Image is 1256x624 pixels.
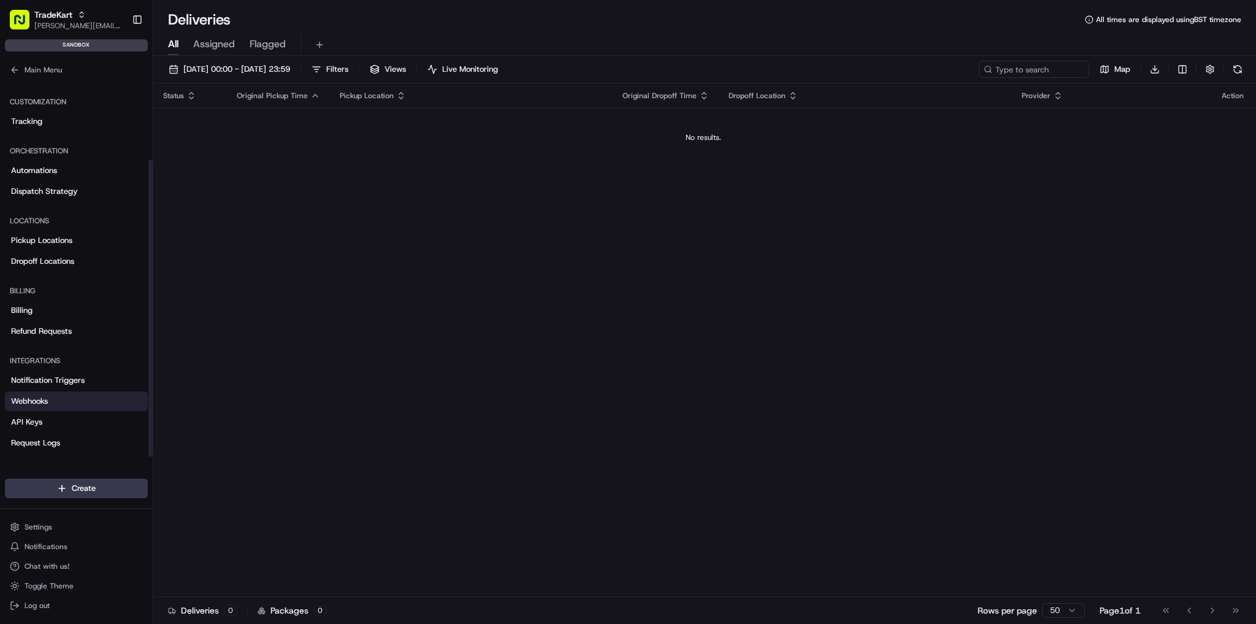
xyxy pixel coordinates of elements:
span: Knowledge Base [25,274,94,286]
span: Provider [1022,91,1051,101]
div: No results. [158,133,1249,142]
span: Request Logs [11,437,60,449]
span: Pickup Location [340,91,394,101]
div: Integrations [5,351,148,371]
span: Notification Triggers [11,375,85,386]
span: All times are displayed using BST timezone [1096,15,1241,25]
p: Welcome 👋 [12,48,223,68]
div: Start new chat [55,117,201,129]
div: We're available if you need us! [55,129,169,139]
span: • [102,223,106,233]
p: Rows per page [978,604,1037,617]
div: 📗 [12,275,22,285]
span: Dispatch Strategy [11,186,78,197]
img: Grace Nketiah [12,211,32,231]
a: 💻API Documentation [99,269,202,291]
img: 1736555255976-a54dd68f-1ca7-489b-9aae-adbdc363a1c4 [25,190,34,200]
span: Create [72,483,96,494]
div: Orchestration [5,141,148,161]
button: TradeKart[PERSON_NAME][EMAIL_ADDRESS][PERSON_NAME][DOMAIN_NAME] [5,5,127,34]
div: Past conversations [12,159,78,169]
img: Masood Aslam [12,178,32,198]
button: Create [5,479,148,498]
span: Chat with us! [25,561,69,571]
span: Refund Requests [11,326,72,337]
div: Action [1222,91,1244,101]
span: Live Monitoring [442,64,498,75]
span: Log out [25,601,50,611]
span: Filters [326,64,348,75]
a: Webhooks [5,391,148,411]
div: Deliveries [168,604,237,617]
span: [PERSON_NAME] [38,190,99,199]
span: API Keys [11,417,42,428]
span: Dropoff Locations [11,256,74,267]
input: Type to search [979,61,1089,78]
button: [PERSON_NAME][EMAIL_ADDRESS][PERSON_NAME][DOMAIN_NAME] [34,21,122,31]
span: Flagged [250,37,286,52]
div: Billing [5,281,148,301]
span: Tracking [11,116,42,127]
button: [DATE] 00:00 - [DATE] 23:59 [163,61,296,78]
span: Dropoff Location [729,91,786,101]
span: [DATE] 00:00 - [DATE] 23:59 [183,64,290,75]
a: API Keys [5,412,148,432]
span: Webhooks [11,396,48,407]
span: Automations [11,165,57,176]
span: Billing [11,305,33,316]
span: Map [1114,64,1130,75]
button: Views [364,61,412,78]
div: Locations [5,211,148,231]
span: Pylon [122,304,148,313]
h1: Deliveries [168,10,231,29]
a: Request Logs [5,433,148,453]
span: Assigned [193,37,235,52]
span: Pickup Locations [11,235,72,246]
div: 0 [224,605,237,616]
span: Toggle Theme [25,581,74,591]
div: Packages [258,604,327,617]
a: Notification Triggers [5,371,148,390]
span: API Documentation [116,274,197,286]
button: TradeKart [34,9,72,21]
img: 4281594248423_2fcf9dad9f2a874258b8_72.png [26,117,48,139]
button: Log out [5,597,148,614]
button: Notifications [5,538,148,555]
span: [DATE] [109,223,134,233]
button: Live Monitoring [422,61,504,78]
a: 📗Knowledge Base [7,269,99,291]
img: 1736555255976-a54dd68f-1ca7-489b-9aae-adbdc363a1c4 [25,223,34,233]
input: Clear [32,79,202,91]
span: Views [385,64,406,75]
a: Powered byPylon [86,303,148,313]
button: Toggle Theme [5,577,148,595]
button: Start new chat [209,120,223,135]
span: Original Pickup Time [237,91,308,101]
a: Tracking [5,112,148,131]
a: Automations [5,161,148,180]
div: 💻 [104,275,113,285]
a: Refund Requests [5,322,148,341]
a: Pickup Locations [5,231,148,250]
button: Settings [5,518,148,536]
span: [DATE] [109,190,134,199]
span: Settings [25,522,52,532]
a: Dropoff Locations [5,252,148,271]
button: Main Menu [5,61,148,79]
span: Original Dropoff Time [622,91,697,101]
button: Refresh [1229,61,1246,78]
div: Customization [5,92,148,112]
button: Chat with us! [5,558,148,575]
button: Map [1094,61,1136,78]
span: Main Menu [25,65,62,75]
span: [PERSON_NAME] [38,223,99,233]
div: 0 [313,605,327,616]
button: See all [190,156,223,171]
button: Filters [306,61,354,78]
span: All [168,37,178,52]
img: Nash [12,12,37,36]
div: Page 1 of 1 [1100,604,1141,617]
div: sandbox [5,39,148,52]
